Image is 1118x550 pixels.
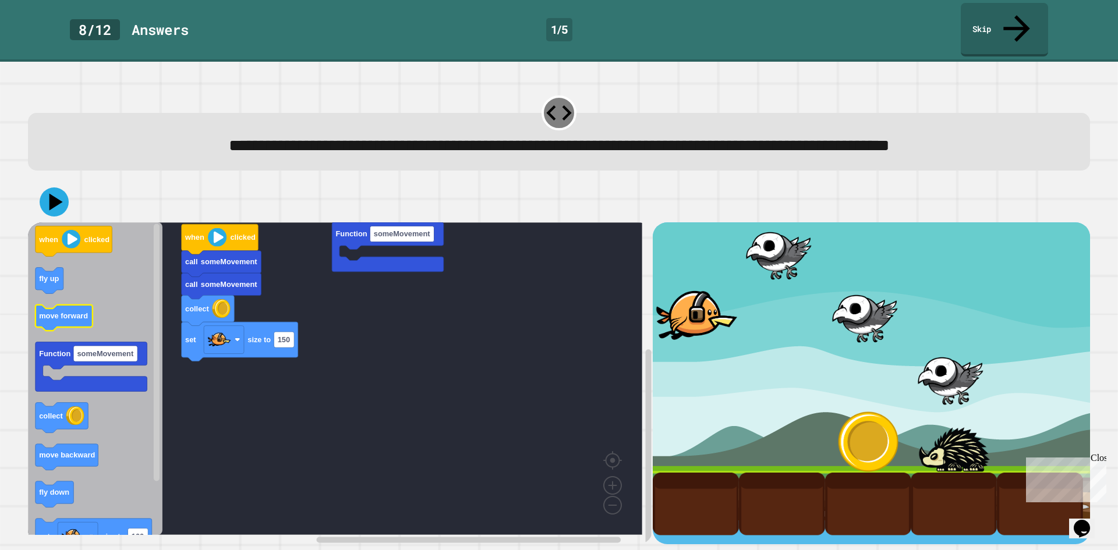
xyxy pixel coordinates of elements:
[185,335,196,344] text: set
[39,349,70,358] text: Function
[1069,503,1106,538] iframe: chat widget
[230,233,255,242] text: clicked
[39,488,69,497] text: fly down
[28,222,653,544] div: Blockly Workspace
[278,335,290,344] text: 150
[39,275,59,283] text: fly up
[70,19,120,40] div: 8 / 12
[39,532,50,541] text: set
[38,235,58,244] text: when
[185,258,197,267] text: call
[1021,453,1106,502] iframe: chat widget
[39,312,88,321] text: move forward
[39,451,95,460] text: move backward
[101,532,125,541] text: size to
[335,230,367,239] text: Function
[185,280,197,289] text: call
[201,258,257,267] text: someMovement
[132,532,144,541] text: 100
[185,304,209,313] text: collect
[374,230,430,239] text: someMovement
[247,335,271,344] text: size to
[77,349,133,358] text: someMovement
[5,5,80,74] div: Chat with us now!Close
[84,235,109,244] text: clicked
[546,18,572,41] div: 1 / 5
[132,19,189,40] div: Answer s
[39,411,63,420] text: collect
[201,280,257,289] text: someMovement
[961,3,1048,56] a: Skip
[185,233,204,242] text: when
